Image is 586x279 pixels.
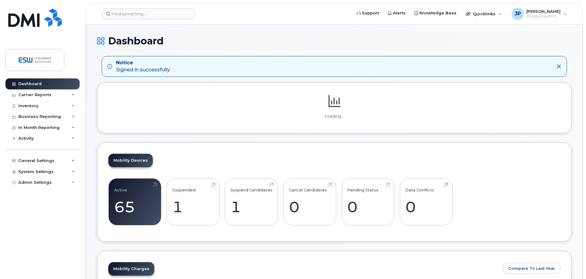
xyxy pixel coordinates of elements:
[108,154,153,167] a: Mobility Devices
[508,266,555,271] span: Compare To Last Year
[108,114,560,119] p: Loading...
[114,182,156,222] a: Active 65
[347,182,389,222] a: Pending Status 0
[289,182,330,222] a: Cancel Candidates 0
[116,59,171,74] div: Signed in successfully.
[231,182,272,222] a: Suspend Candidates 1
[97,36,572,46] h1: Dashboard
[172,182,214,222] a: Suspended 1
[405,182,447,222] a: Data Conflicts 0
[108,262,154,276] a: Mobility Charges
[503,263,560,274] button: Compare To Last Year
[116,59,171,66] strong: Notice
